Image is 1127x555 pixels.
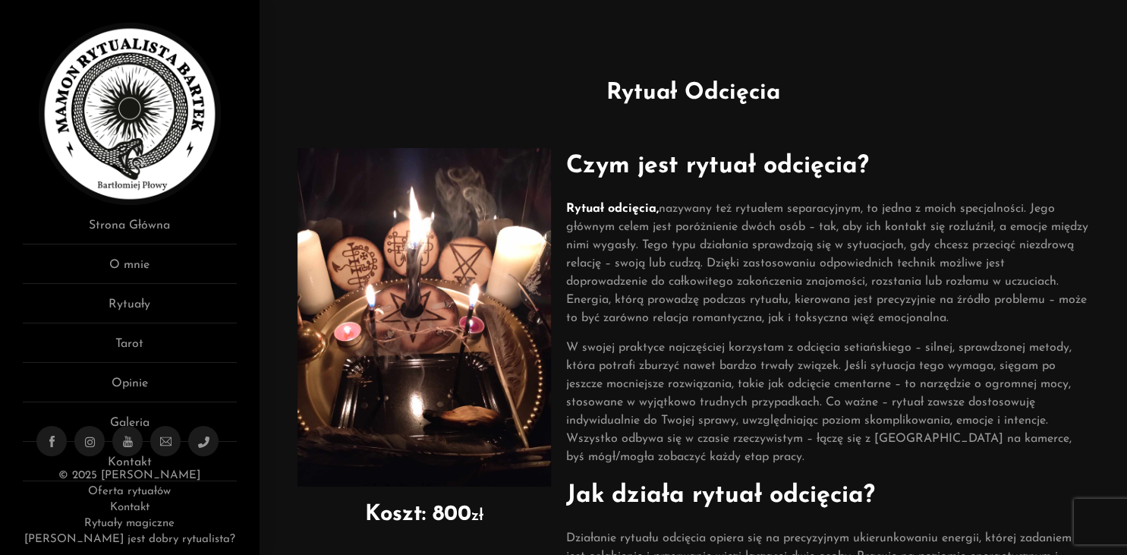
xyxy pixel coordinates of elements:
[23,216,237,244] a: Strona Główna
[23,414,237,442] a: Galeria
[566,148,1089,184] h2: Czym jest rytuał odcięcia?
[566,200,1089,327] p: nazywany też rytuałem separacyjnym, to jedna z moich specjalności. Jego głównym celem jest poróżn...
[23,256,237,284] a: O mnie
[566,203,659,215] strong: Rytuał odcięcia,
[471,508,483,524] span: zł
[566,339,1089,466] p: W swojej praktyce najczęściej korzystam z odcięcia setiańskiego – silnej, sprawdzonej metody, któ...
[566,478,1089,514] h2: Jak działa rytuał odcięcia?
[23,335,237,363] a: Tarot
[88,486,171,497] a: Oferta rytuałów
[23,374,237,402] a: Opinie
[84,518,175,529] a: Rytuały magiczne
[282,76,1104,110] h1: Rytuał Odcięcia
[365,503,471,525] strong: Koszt: 800
[24,534,235,545] a: [PERSON_NAME] jest dobry rytualista?
[110,502,150,513] a: Kontakt
[39,23,221,205] img: Rytualista Bartek
[23,295,237,323] a: Rytuały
